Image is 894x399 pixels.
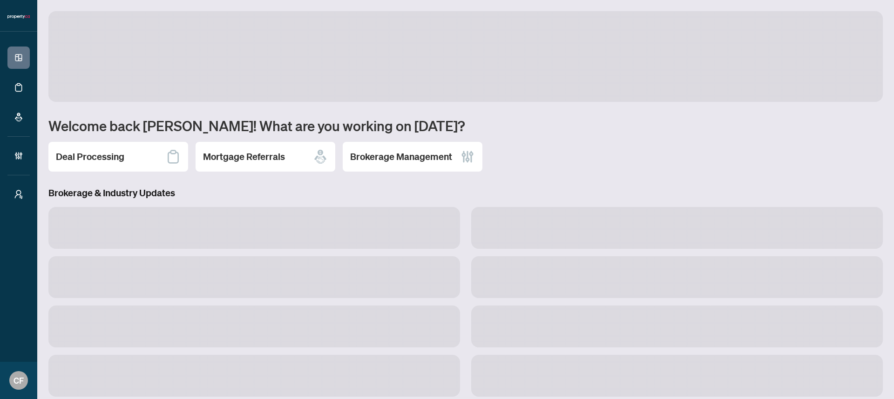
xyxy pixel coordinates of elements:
img: logo [7,14,30,20]
span: user-switch [14,190,23,199]
h2: Mortgage Referrals [203,150,285,163]
h2: Brokerage Management [350,150,452,163]
h3: Brokerage & Industry Updates [48,186,883,199]
h2: Deal Processing [56,150,124,163]
span: CF [14,374,24,387]
h1: Welcome back [PERSON_NAME]! What are you working on [DATE]? [48,117,883,134]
